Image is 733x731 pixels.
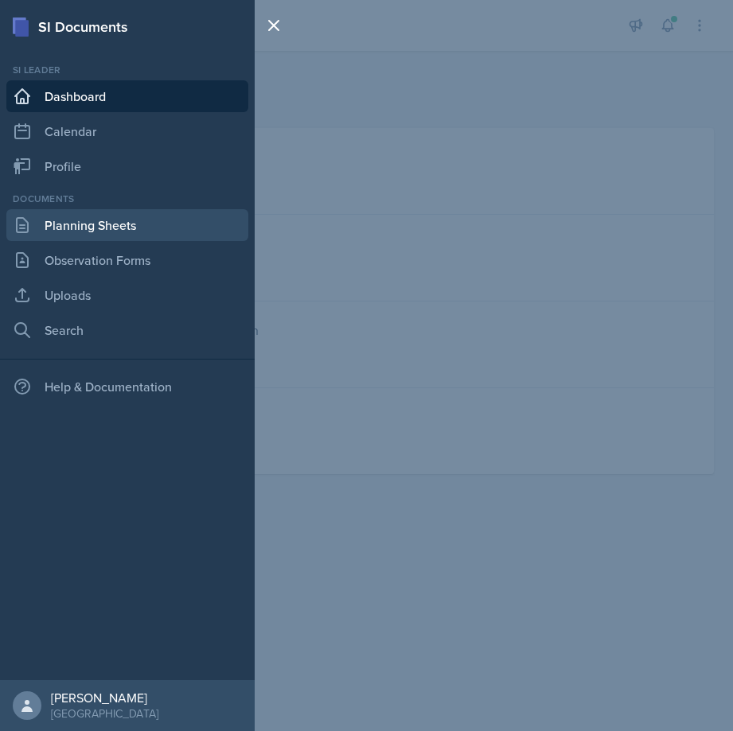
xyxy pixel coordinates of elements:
div: [PERSON_NAME] [51,690,158,706]
a: Observation Forms [6,244,248,276]
div: Si leader [6,63,248,77]
a: Planning Sheets [6,209,248,241]
div: Documents [6,192,248,206]
div: Help & Documentation [6,371,248,402]
a: Calendar [6,115,248,147]
div: [GEOGRAPHIC_DATA] [51,706,158,721]
a: Dashboard [6,80,248,112]
a: Search [6,314,248,346]
a: Uploads [6,279,248,311]
a: Profile [6,150,248,182]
